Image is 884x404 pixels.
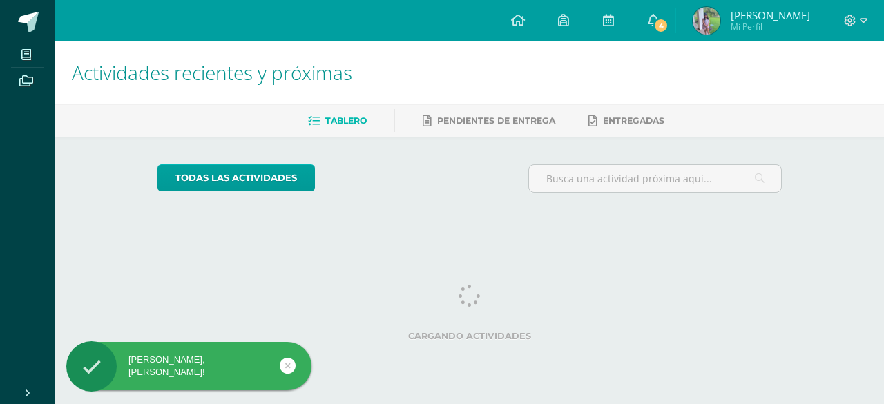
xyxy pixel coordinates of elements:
[588,110,664,132] a: Entregadas
[157,164,315,191] a: todas las Actividades
[603,115,664,126] span: Entregadas
[423,110,555,132] a: Pendientes de entrega
[325,115,367,126] span: Tablero
[66,354,311,378] div: [PERSON_NAME], [PERSON_NAME]!
[529,165,782,192] input: Busca una actividad próxima aquí...
[157,331,782,341] label: Cargando actividades
[308,110,367,132] a: Tablero
[731,21,810,32] span: Mi Perfil
[437,115,555,126] span: Pendientes de entrega
[731,8,810,22] span: [PERSON_NAME]
[653,18,669,33] span: 4
[693,7,720,35] img: b917487cde0d3f56440323a05a79c2ba.png
[72,59,352,86] span: Actividades recientes y próximas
